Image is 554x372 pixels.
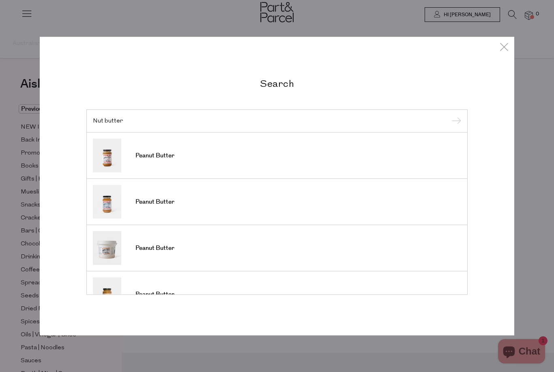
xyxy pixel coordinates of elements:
[135,198,174,206] span: Peanut Butter
[93,185,461,219] a: Peanut Butter
[93,231,121,265] img: Peanut Butter
[93,185,121,219] img: Peanut Butter
[93,139,121,172] img: Peanut Butter
[135,290,174,299] span: Peanut Butter
[135,152,174,160] span: Peanut Butter
[86,77,468,89] h2: Search
[93,139,461,172] a: Peanut Butter
[93,277,121,311] img: Peanut Butter
[93,231,461,265] a: Peanut Butter
[93,118,461,124] input: Search
[93,277,461,311] a: Peanut Butter
[135,244,174,252] span: Peanut Butter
